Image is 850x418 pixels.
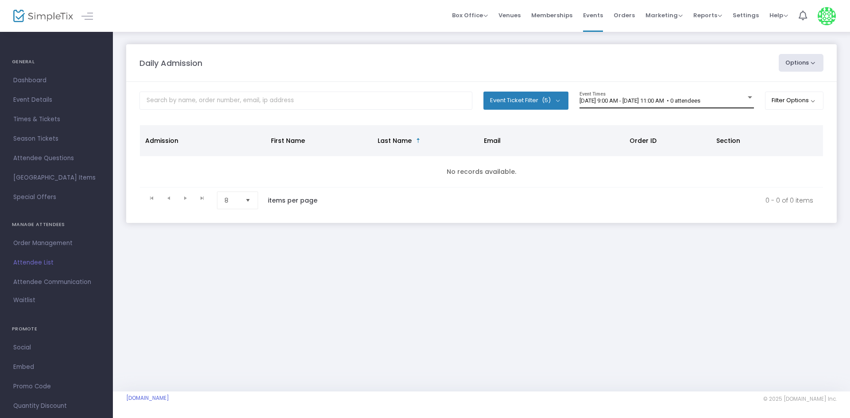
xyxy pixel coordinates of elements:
[13,342,100,353] span: Social
[763,395,837,403] span: © 2025 [DOMAIN_NAME] Inc.
[224,196,238,205] span: 8
[733,4,759,27] span: Settings
[13,153,100,164] span: Attendee Questions
[140,156,823,188] td: No records available.
[13,381,100,392] span: Promo Code
[336,192,813,209] kendo-pager-info: 0 - 0 of 0 items
[271,136,305,145] span: First Name
[498,4,521,27] span: Venues
[140,125,823,188] div: Data table
[531,4,572,27] span: Memberships
[693,11,722,19] span: Reports
[583,4,603,27] span: Events
[542,97,551,104] span: (5)
[13,75,100,86] span: Dashboard
[242,192,254,209] button: Select
[126,395,169,402] a: [DOMAIN_NAME]
[13,296,35,305] span: Waitlist
[580,97,700,104] span: [DATE] 9:00 AM - [DATE] 11:00 AM • 0 attendees
[769,11,788,19] span: Help
[13,94,100,106] span: Event Details
[13,192,100,203] span: Special Offers
[483,92,568,109] button: Event Ticket Filter(5)
[12,320,101,338] h4: PROMOTE
[13,257,100,268] span: Attendee List
[484,136,501,145] span: Email
[13,114,100,125] span: Times & Tickets
[630,136,657,145] span: Order ID
[13,238,100,249] span: Order Management
[779,54,824,72] button: Options
[145,136,178,145] span: Admission
[139,57,202,69] m-panel-title: Daily Admission
[13,276,100,288] span: Attendee Communication
[415,137,422,144] span: Sortable
[645,11,683,19] span: Marketing
[12,53,101,71] h4: GENERAL
[716,136,740,145] span: Section
[13,172,100,184] span: [GEOGRAPHIC_DATA] Items
[13,400,100,412] span: Quantity Discount
[268,196,317,205] label: items per page
[452,11,488,19] span: Box Office
[378,136,412,145] span: Last Name
[765,92,824,109] button: Filter Options
[139,92,472,110] input: Search by name, order number, email, ip address
[614,4,635,27] span: Orders
[13,361,100,373] span: Embed
[13,133,100,145] span: Season Tickets
[12,216,101,234] h4: MANAGE ATTENDEES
